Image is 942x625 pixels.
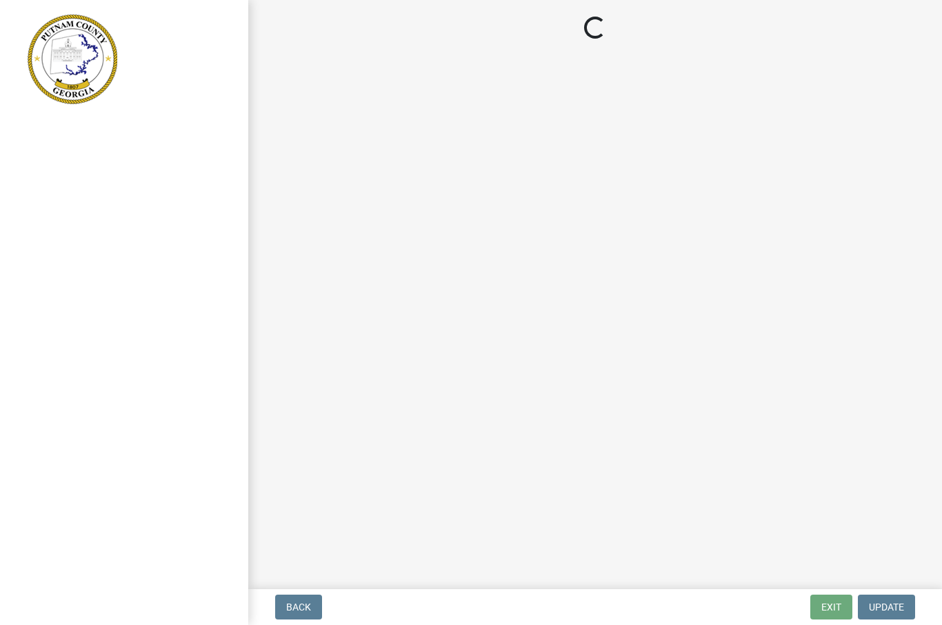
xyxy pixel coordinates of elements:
[286,602,311,613] span: Back
[28,14,117,104] img: Putnam County, Georgia
[810,595,852,619] button: Exit
[869,602,904,613] span: Update
[275,595,322,619] button: Back
[858,595,915,619] button: Update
